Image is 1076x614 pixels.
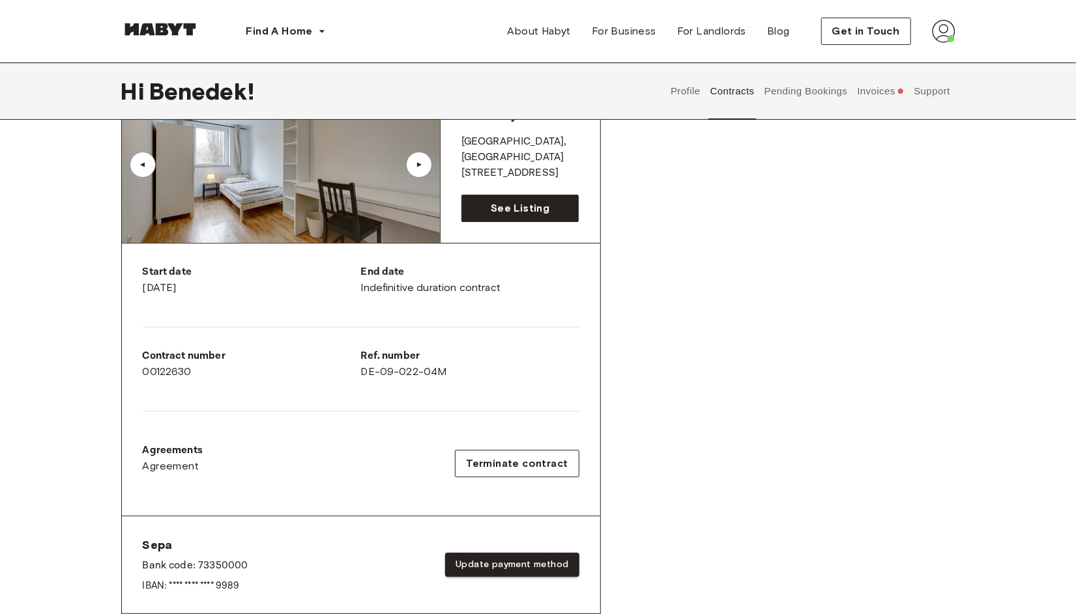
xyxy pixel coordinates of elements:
[491,201,549,216] span: See Listing
[143,537,248,553] span: Sepa
[445,553,579,577] button: Update payment method
[592,23,656,39] span: For Business
[361,264,579,280] p: End date
[497,18,581,44] a: About Habyt
[246,23,313,39] span: Find A Home
[136,161,149,169] div: ▲
[581,18,667,44] a: For Business
[669,63,703,120] button: Profile
[143,348,361,364] p: Contract number
[143,348,361,380] div: 00122630
[143,264,361,296] div: [DATE]
[413,161,426,169] div: ▲
[143,264,361,280] p: Start date
[361,348,579,364] p: Ref. number
[466,456,568,471] span: Terminate contract
[461,165,579,181] p: [STREET_ADDRESS]
[856,63,906,120] button: Invoices
[455,450,579,477] button: Terminate contract
[832,23,900,39] span: Get in Touch
[143,458,203,474] a: Agreement
[121,23,199,36] img: Habyt
[757,18,800,44] a: Blog
[763,63,849,120] button: Pending Bookings
[236,18,336,44] button: Find A Home
[461,134,579,165] p: [GEOGRAPHIC_DATA] , [GEOGRAPHIC_DATA]
[912,63,952,120] button: Support
[149,77,254,105] span: Benedek !
[461,195,579,222] a: See Listing
[143,443,203,458] p: Agreements
[122,87,440,243] img: Image of the room
[677,23,746,39] span: For Landlords
[361,348,579,380] div: DE-09-022-04M
[821,18,911,45] button: Get in Touch
[508,23,571,39] span: About Habyt
[361,264,579,296] div: Indefinitive duration contract
[666,63,955,120] div: user profile tabs
[143,458,199,474] span: Agreement
[767,23,790,39] span: Blog
[143,558,248,574] p: Bank code: 73350000
[708,63,756,120] button: Contracts
[121,77,149,105] span: Hi
[932,20,955,43] img: avatar
[667,18,757,44] a: For Landlords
